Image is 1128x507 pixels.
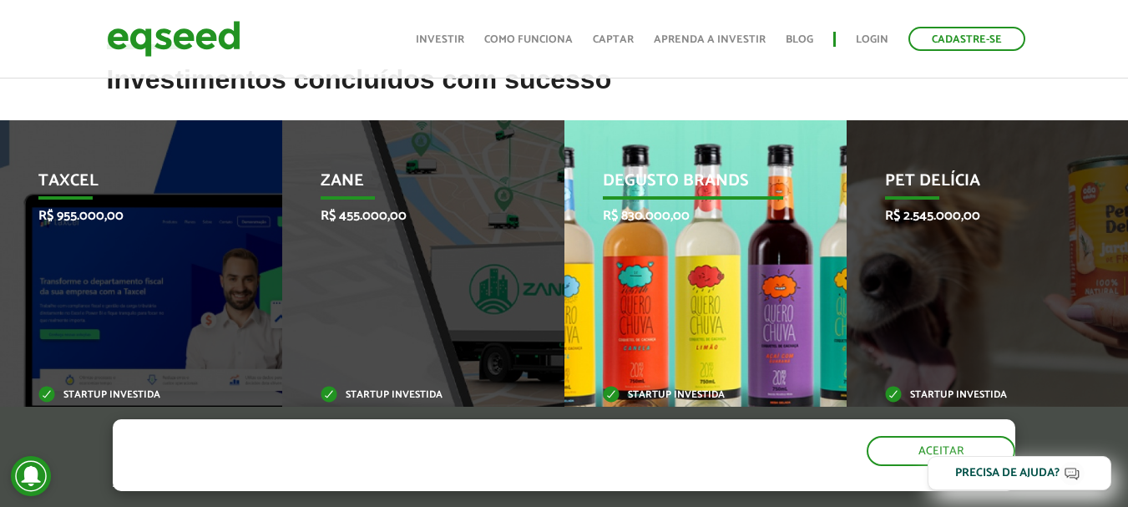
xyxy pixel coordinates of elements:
a: Cadastre-se [908,27,1025,51]
a: Como funciona [484,34,573,45]
p: Startup investida [885,391,1065,400]
p: Startup investida [38,391,219,400]
a: Aprenda a investir [654,34,766,45]
a: Investir [416,34,464,45]
p: Taxcel [38,171,219,200]
a: Captar [593,34,634,45]
p: R$ 955.000,00 [38,208,219,224]
a: Login [856,34,888,45]
a: Blog [786,34,813,45]
button: Aceitar [867,436,1015,466]
p: R$ 830.000,00 [603,208,783,224]
p: Ao clicar em "aceitar", você aceita nossa . [113,475,654,491]
a: política de privacidade e de cookies [333,477,526,491]
p: Pet Delícia [885,171,1065,200]
h2: Investimentos concluídos com sucesso [107,65,1022,119]
img: EqSeed [107,17,240,61]
p: Degusto Brands [603,171,783,200]
p: Zane [321,171,501,200]
h5: O site da EqSeed utiliza cookies para melhorar sua navegação. [113,419,654,471]
p: R$ 455.000,00 [321,208,501,224]
p: Startup investida [321,391,501,400]
p: Startup investida [603,391,783,400]
p: R$ 2.545.000,00 [885,208,1065,224]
